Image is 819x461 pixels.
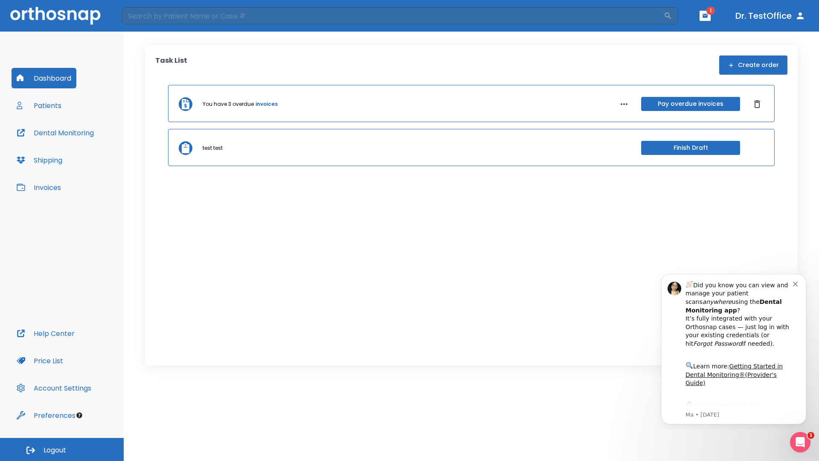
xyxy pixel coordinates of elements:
[750,97,764,111] button: Dismiss
[706,6,715,15] span: 1
[44,446,66,455] span: Logout
[203,144,223,152] p: test test
[12,68,76,88] button: Dashboard
[12,405,81,426] button: Preferences
[641,97,740,111] button: Pay overdue invoices
[37,136,113,152] a: App Store
[37,134,145,178] div: Download the app: | ​ Let us know if you need help getting started!
[256,100,278,108] a: invoices
[145,13,151,20] button: Dismiss notification
[12,150,67,170] button: Shipping
[12,123,99,143] button: Dental Monitoring
[203,100,254,108] p: You have 3 overdue
[10,7,101,24] img: Orthosnap
[12,95,67,116] button: Patients
[790,432,810,452] iframe: Intercom live chat
[719,55,787,75] button: Create order
[122,7,664,24] input: Search by Patient Name or Case #
[12,177,66,198] button: Invoices
[12,350,68,371] button: Price List
[641,141,740,155] button: Finish Draft
[807,432,814,439] span: 1
[648,266,819,429] iframe: Intercom notifications message
[37,145,145,152] p: Message from Ma, sent 7w ago
[12,323,80,344] button: Help Center
[732,8,809,23] button: Dr. TestOffice
[76,411,83,419] div: Tooltip anchor
[12,378,96,398] button: Account Settings
[155,55,187,75] p: Task List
